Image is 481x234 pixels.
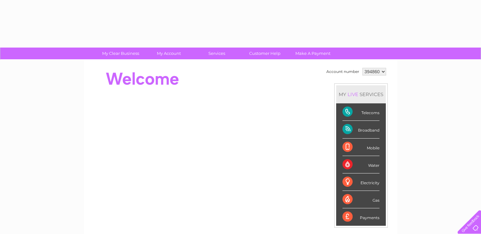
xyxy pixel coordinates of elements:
[342,191,379,208] div: Gas
[342,139,379,156] div: Mobile
[342,208,379,225] div: Payments
[346,91,360,97] div: LIVE
[325,66,361,77] td: Account number
[287,48,339,59] a: Make A Payment
[342,156,379,173] div: Water
[336,85,386,103] div: MY SERVICES
[143,48,195,59] a: My Account
[342,121,379,138] div: Broadband
[342,103,379,121] div: Telecoms
[191,48,243,59] a: Services
[239,48,291,59] a: Customer Help
[95,48,147,59] a: My Clear Business
[342,173,379,191] div: Electricity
